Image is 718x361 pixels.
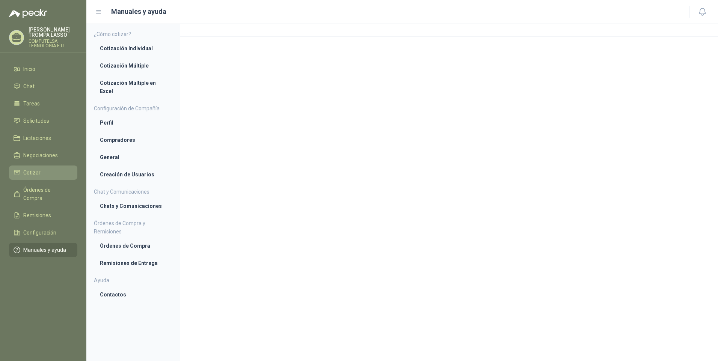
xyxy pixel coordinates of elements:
[9,131,77,145] a: Licitaciones
[100,242,166,250] li: Órdenes de Compra
[94,150,172,164] a: General
[9,165,77,180] a: Cotizar
[94,199,172,213] a: Chats y Comunicaciones
[9,243,77,257] a: Manuales y ayuda
[9,9,47,18] img: Logo peakr
[23,229,56,237] span: Configuración
[9,114,77,128] a: Solicitudes
[100,170,166,179] li: Creación de Usuarios
[94,133,172,147] a: Compradores
[94,76,172,98] a: Cotización Múltiple en Excel
[94,30,172,38] h4: ¿Cómo cotizar?
[100,79,166,95] li: Cotización Múltiple en Excel
[94,276,172,284] h4: Ayuda
[94,116,172,130] a: Perfil
[29,27,77,38] p: [PERSON_NAME] TROMPA LASSO
[111,6,166,17] h1: Manuales y ayuda
[94,167,172,182] a: Creación de Usuarios
[23,82,35,90] span: Chat
[94,287,172,302] a: Contactos
[23,151,58,159] span: Negociaciones
[100,119,166,127] li: Perfil
[94,59,172,73] a: Cotización Múltiple
[100,259,166,267] li: Remisiones de Entrega
[9,62,77,76] a: Inicio
[9,79,77,93] a: Chat
[23,211,51,220] span: Remisiones
[23,65,35,73] span: Inicio
[94,256,172,270] a: Remisiones de Entrega
[23,134,51,142] span: Licitaciones
[100,136,166,144] li: Compradores
[23,246,66,254] span: Manuales y ayuda
[23,117,49,125] span: Solicitudes
[94,239,172,253] a: Órdenes de Compra
[100,202,166,210] li: Chats y Comunicaciones
[100,153,166,161] li: General
[94,41,172,56] a: Cotización Individual
[23,99,40,108] span: Tareas
[94,219,172,236] h4: Órdenes de Compra y Remisiones
[23,186,70,202] span: Órdenes de Compra
[9,226,77,240] a: Configuración
[100,290,166,299] li: Contactos
[9,183,77,205] a: Órdenes de Compra
[9,148,77,162] a: Negociaciones
[29,39,77,48] p: COMPUTELSA TEGNOLOGIA E.U
[9,208,77,223] a: Remisiones
[23,168,41,177] span: Cotizar
[100,62,166,70] li: Cotización Múltiple
[94,188,172,196] h4: Chat y Comunicaciones
[94,104,172,113] h4: Configuración de Compañía
[9,96,77,111] a: Tareas
[100,44,166,53] li: Cotización Individual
